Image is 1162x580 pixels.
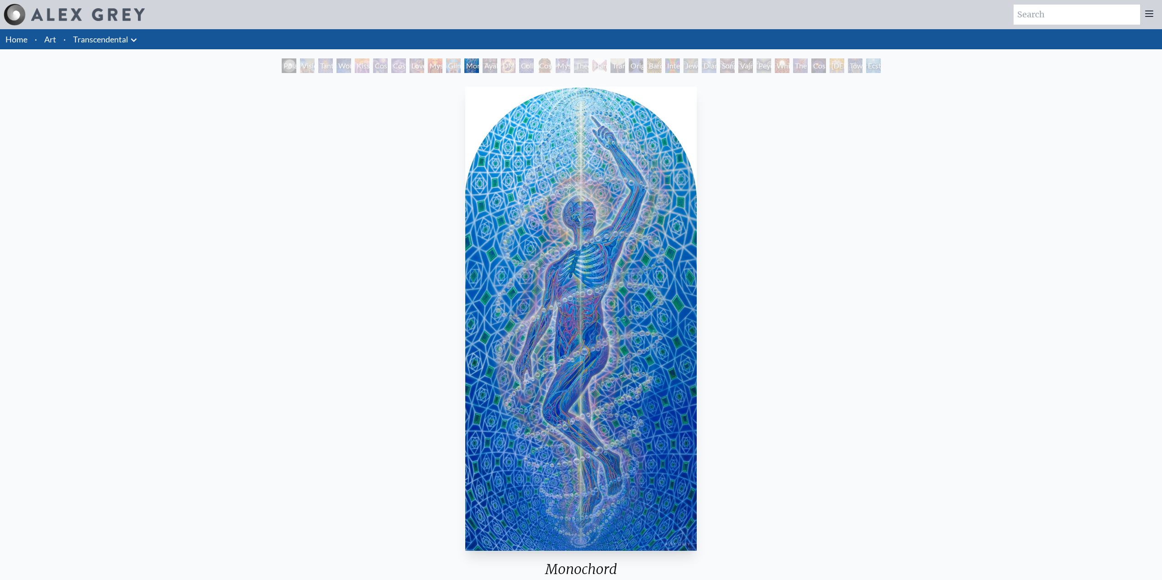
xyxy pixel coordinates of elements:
[793,58,808,73] div: The Great Turn
[738,58,753,73] div: Vajra Being
[775,58,789,73] div: White Light
[446,58,461,73] div: Glimpsing the Empyrean
[31,29,41,49] li: ·
[592,58,607,73] div: Hands that See
[1014,5,1140,25] input: Search
[830,58,844,73] div: [DEMOGRAPHIC_DATA]
[318,58,333,73] div: Tantra
[629,58,643,73] div: Original Face
[501,58,515,73] div: DMT - The Spirit Molecule
[519,58,534,73] div: Collective Vision
[556,58,570,73] div: Mystic Eye
[355,58,369,73] div: Kiss of the [MEDICAL_DATA]
[574,58,589,73] div: Theologue
[610,58,625,73] div: Transfiguration
[300,58,315,73] div: Visionary Origin of Language
[848,58,862,73] div: Toward the One
[811,58,826,73] div: Cosmic Consciousness
[464,58,479,73] div: Monochord
[647,58,662,73] div: Bardo Being
[282,58,296,73] div: Polar Unity Spiral
[483,58,497,73] div: Ayahuasca Visitation
[684,58,698,73] div: Jewel Being
[373,58,388,73] div: Cosmic Creativity
[44,33,56,46] a: Art
[60,29,69,49] li: ·
[337,58,351,73] div: Wonder
[5,34,27,44] a: Home
[465,87,697,551] img: Monochord-2013-Alex-Grey-watermarked.jpg
[702,58,716,73] div: Diamond Being
[720,58,735,73] div: Song of Vajra Being
[537,58,552,73] div: Cosmic [DEMOGRAPHIC_DATA]
[391,58,406,73] div: Cosmic Artist
[757,58,771,73] div: Peyote Being
[665,58,680,73] div: Interbeing
[866,58,881,73] div: Ecstasy
[73,33,128,46] a: Transcendental
[428,58,442,73] div: Mysteriosa 2
[410,58,424,73] div: Love is a Cosmic Force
